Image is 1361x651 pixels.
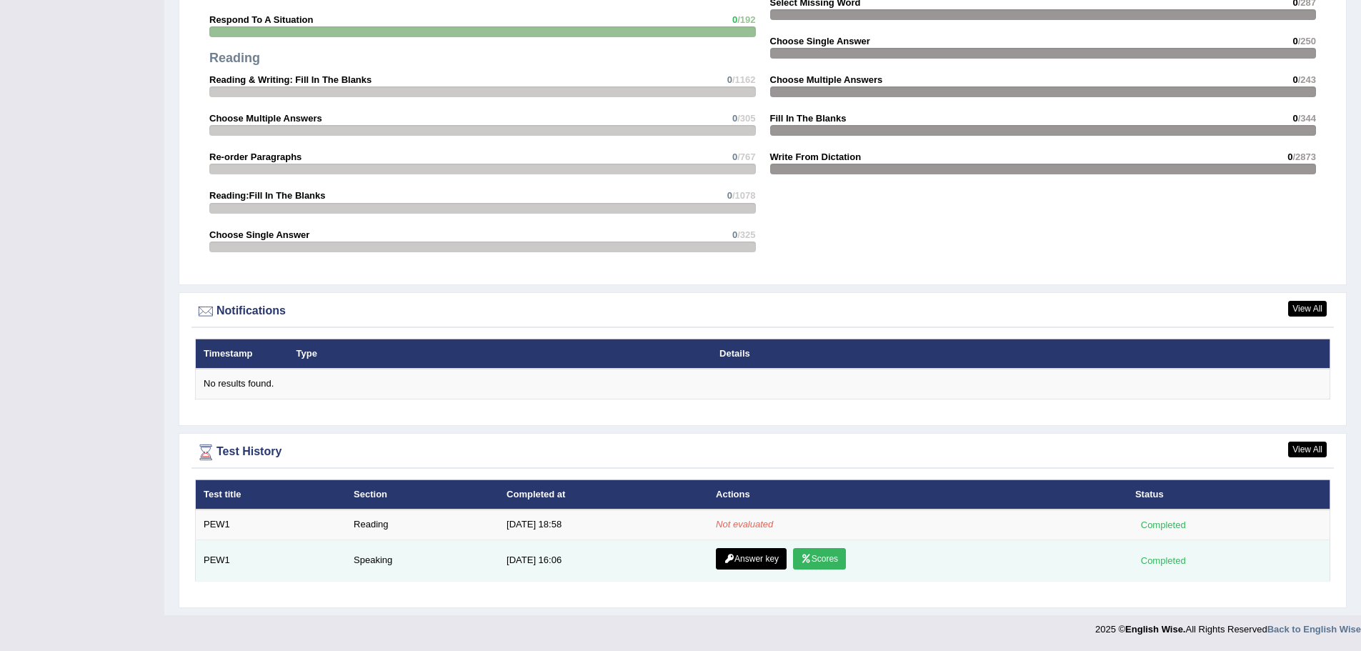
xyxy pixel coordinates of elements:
td: PEW1 [196,510,347,540]
strong: Re-order Paragraphs [209,151,301,162]
span: 0 [732,229,737,240]
div: No results found. [204,377,1322,391]
strong: Choose Single Answer [209,229,309,240]
strong: Reading:Fill In The Blanks [209,190,326,201]
a: Scores [793,548,846,570]
th: Actions [708,479,1127,510]
span: /344 [1298,113,1316,124]
span: /2873 [1292,151,1316,162]
a: Answer key [716,548,787,570]
span: 0 [732,14,737,25]
span: 0 [1292,74,1297,85]
div: 2025 © All Rights Reserved [1095,615,1361,636]
td: [DATE] 18:58 [499,510,708,540]
strong: Reading & Writing: Fill In The Blanks [209,74,372,85]
span: /243 [1298,74,1316,85]
a: View All [1288,301,1327,317]
strong: Choose Multiple Answers [209,113,322,124]
span: /1162 [732,74,756,85]
div: Test History [195,442,1330,463]
span: 0 [1292,113,1297,124]
strong: Choose Single Answer [770,36,870,46]
strong: Choose Multiple Answers [770,74,883,85]
strong: Write From Dictation [770,151,862,162]
em: Not evaluated [716,519,773,530]
a: View All [1288,442,1327,457]
span: /1078 [732,190,756,201]
span: /767 [737,151,755,162]
th: Section [346,479,499,510]
strong: Reading [209,51,260,65]
span: /192 [737,14,755,25]
td: Reading [346,510,499,540]
span: /305 [737,113,755,124]
strong: English Wise. [1125,624,1185,635]
th: Completed at [499,479,708,510]
span: 0 [727,190,732,201]
td: PEW1 [196,540,347,581]
td: [DATE] 16:06 [499,540,708,581]
span: 0 [727,74,732,85]
span: 0 [732,151,737,162]
span: 0 [1292,36,1297,46]
a: Back to English Wise [1267,624,1361,635]
div: Completed [1135,553,1191,568]
div: Notifications [195,301,1330,322]
span: /325 [737,229,755,240]
div: Completed [1135,517,1191,532]
span: /250 [1298,36,1316,46]
td: Speaking [346,540,499,581]
th: Status [1127,479,1330,510]
strong: Fill In The Blanks [770,113,847,124]
span: 0 [1287,151,1292,162]
th: Test title [196,479,347,510]
strong: Respond To A Situation [209,14,313,25]
th: Type [289,339,712,369]
th: Timestamp [196,339,289,369]
th: Details [712,339,1244,369]
span: 0 [732,113,737,124]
